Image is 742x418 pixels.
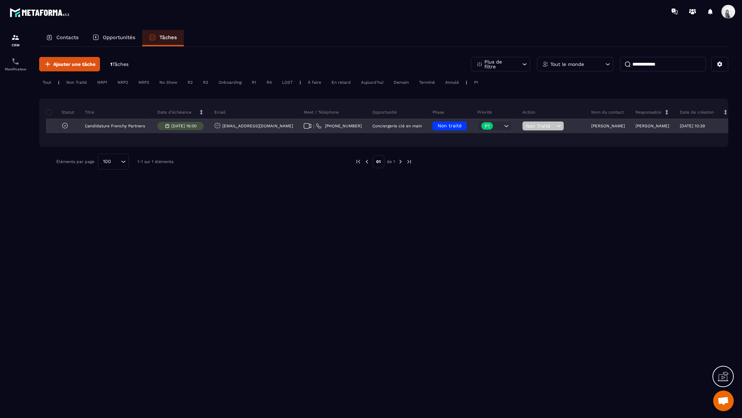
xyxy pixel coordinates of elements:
div: NRP2 [114,78,132,86]
div: NRP1 [94,78,111,86]
p: Responsable [636,109,661,115]
p: Date de création [680,109,714,115]
p: de 1 [387,159,395,164]
p: Nom du contact [591,109,624,115]
p: Action [522,109,535,115]
div: Search for option [98,154,129,170]
img: formation [11,33,20,42]
button: Ajouter une tâche [39,57,100,71]
div: R2 [184,78,196,86]
a: formationformationCRM [2,28,29,52]
p: Phase [432,109,444,115]
span: 100 [101,158,113,165]
p: [PERSON_NAME] [636,124,669,128]
a: Contacts [39,30,86,46]
p: 1 [110,61,128,68]
a: [PHONE_NUMBER] [316,123,362,129]
p: P1 [485,124,490,128]
img: prev [355,159,361,165]
div: Ouvrir le chat [713,391,734,411]
p: Tout le monde [550,62,584,67]
p: Date d’échéance [157,109,191,115]
p: 1-1 sur 1 éléments [137,159,173,164]
a: Tâches [142,30,184,46]
div: P1 [471,78,482,86]
div: À faire [304,78,325,86]
p: | [466,80,467,85]
p: Tâches [159,34,177,40]
div: Aujourd'hui [358,78,387,86]
span: | [313,124,314,129]
img: scheduler [11,57,20,66]
p: Statut [48,109,74,115]
img: prev [364,159,370,165]
div: Annulé [442,78,462,86]
div: R4 [263,78,275,86]
div: Tout [39,78,55,86]
input: Search for option [113,158,119,165]
div: R3 [200,78,212,86]
span: Tâches [112,61,128,67]
p: 01 [372,155,384,168]
p: [PERSON_NAME] [591,124,625,128]
div: Terminé [416,78,438,86]
p: Planificateur [2,67,29,71]
img: logo [10,6,71,19]
p: Éléments par page [56,159,94,164]
div: R1 [248,78,260,86]
p: | [300,80,301,85]
p: | [58,80,59,85]
a: schedulerschedulerPlanificateur [2,52,29,76]
p: Plus de filtre [484,59,515,69]
p: [DATE] 16:00 [171,124,196,128]
img: next [397,159,404,165]
span: Non Traité [526,123,555,129]
p: Opportunité [372,109,397,115]
a: Opportunités [86,30,142,46]
p: Conciergerie clé en main [372,124,422,128]
div: Demain [390,78,412,86]
div: NRP3 [135,78,153,86]
div: No Show [156,78,181,86]
div: Non Traité [63,78,90,86]
p: Candidature Frenchy Partners [85,124,145,128]
p: Contacts [56,34,79,40]
p: Meet / Téléphone [304,109,339,115]
p: Priorité [477,109,492,115]
img: next [406,159,412,165]
p: CRM [2,43,29,47]
div: LOST [279,78,296,86]
span: Non traité [438,123,462,128]
p: Email [214,109,226,115]
span: Ajouter une tâche [53,61,95,68]
div: En retard [328,78,354,86]
p: Titre [85,109,94,115]
p: Opportunités [103,34,135,40]
div: Onboarding [215,78,245,86]
p: [DATE] 10:39 [680,124,705,128]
